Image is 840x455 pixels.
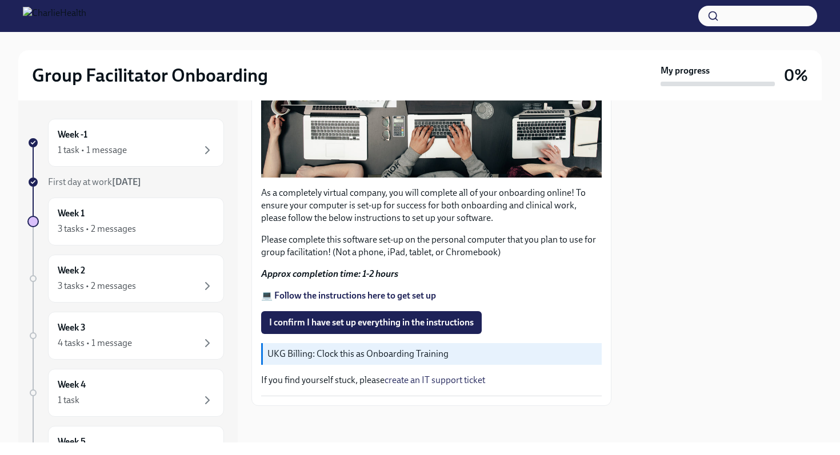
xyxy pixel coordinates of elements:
p: UKG Billing: Clock this as Onboarding Training [267,348,597,360]
h6: Week 2 [58,264,85,277]
p: Please complete this software set-up on the personal computer that you plan to use for group faci... [261,233,602,259]
span: I confirm I have set up everything in the instructions [269,317,474,328]
a: Week 13 tasks • 2 messages [27,198,224,245]
a: Week 34 tasks • 1 message [27,312,224,360]
div: 3 tasks • 2 messages [58,280,136,292]
strong: My progress [661,65,710,77]
h6: Week 1 [58,207,85,220]
h2: Group Facilitator Onboarding [32,64,268,87]
a: First day at work[DATE] [27,176,224,188]
a: Week 23 tasks • 2 messages [27,255,224,303]
button: I confirm I have set up everything in the instructions [261,311,482,334]
div: 1 task [58,394,79,406]
a: create an IT support ticket [385,375,485,385]
a: Week 41 task [27,369,224,417]
div: 3 tasks • 2 messages [58,223,136,235]
strong: Approx completion time: 1-2 hours [261,268,398,279]
span: First day at work [48,176,141,187]
div: 4 tasks • 1 message [58,337,132,349]
h6: Week 4 [58,379,86,391]
h3: 0% [784,65,808,86]
h6: Week 3 [58,321,86,334]
p: As a completely virtual company, you will complete all of your onboarding online! To ensure your ... [261,187,602,224]
a: 💻 Follow the instructions here to get set up [261,290,436,301]
img: CharlieHealth [23,7,86,25]
a: Week -11 task • 1 message [27,119,224,167]
p: If you find yourself stuck, please [261,374,602,386]
h6: Week -1 [58,128,87,141]
strong: [DATE] [112,176,141,187]
h6: Week 5 [58,436,86,448]
div: 1 task • 1 message [58,144,127,156]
